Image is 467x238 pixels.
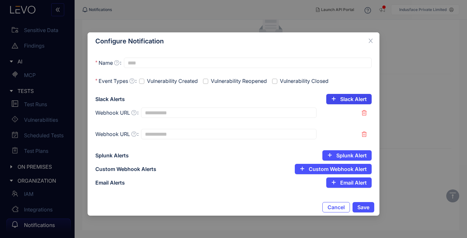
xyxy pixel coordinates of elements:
[331,96,336,102] span: plus
[95,108,141,118] label: Webhook URL
[277,78,331,84] span: Vulnerability Closed
[326,94,372,104] button: plusSlack Alert
[144,78,200,84] span: Vulnerability Created
[124,58,372,68] input: Name
[326,177,372,188] button: plusEmail Alert
[95,76,139,86] label: Event Types
[95,179,125,186] strong: Email Alerts
[322,202,350,212] button: Cancel
[331,180,336,186] span: plus
[327,153,332,158] span: plus
[95,96,125,102] strong: Slack Alerts
[95,152,129,159] strong: Splunk Alerts
[141,129,317,139] input: Webhook URL
[95,129,141,139] label: Webhook URL
[300,166,305,172] span: plus
[328,204,345,210] span: Cancel
[322,150,372,161] button: plusSplunk Alert
[295,164,372,174] button: plusCustom Webhook Alert
[95,166,156,172] strong: Custom Webhook Alerts
[129,78,135,84] span: question-circle
[131,131,137,137] span: question-circle
[340,96,367,102] span: Slack Alert
[362,32,379,50] button: Close
[309,166,367,172] span: Custom Webhook Alert
[208,78,269,84] span: Vulnerability Reopened
[340,180,367,186] span: Email Alert
[357,204,369,210] span: Save
[131,110,137,115] span: question-circle
[141,108,317,118] input: Webhook URL
[353,202,374,212] button: Save
[95,38,372,45] div: Configure Notification
[95,58,124,68] label: Name
[368,38,374,44] span: close
[114,60,119,65] span: question-circle
[336,153,367,158] span: Splunk Alert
